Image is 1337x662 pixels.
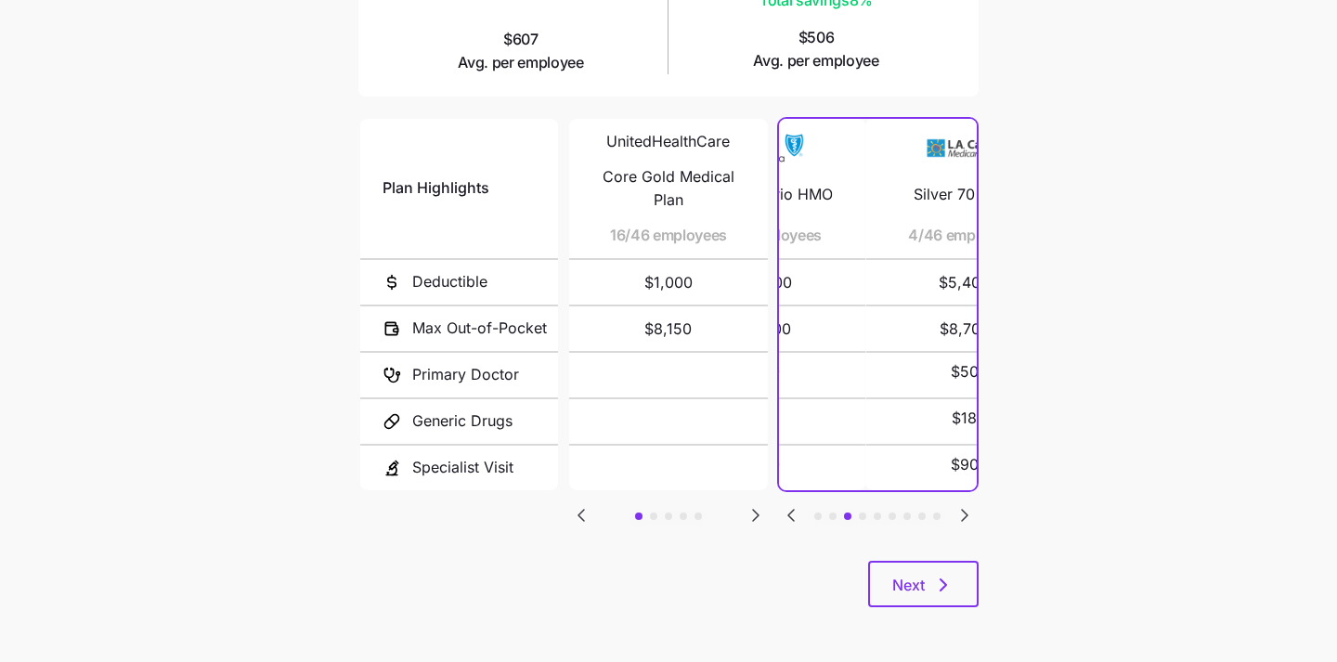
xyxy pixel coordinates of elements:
[928,130,1002,165] img: Carrier
[412,409,513,433] span: Generic Drugs
[591,260,745,305] span: $1,000
[412,270,487,293] span: Deductible
[951,360,979,383] span: $50
[908,224,1020,247] span: 4/46 employees
[952,407,977,430] span: $18
[954,504,976,526] svg: Go to next slide
[753,49,879,72] span: Avg. per employee
[888,306,1041,351] span: $8,700
[779,503,803,527] button: Go to previous slide
[711,224,823,247] span: 8/46 employees
[610,224,727,247] span: 16/46 employees
[914,183,1015,206] span: Silver 70 HMO
[953,503,977,527] button: Go to next slide
[888,260,1041,305] span: $5,400
[591,306,745,351] span: $8,150
[729,130,803,165] img: Carrier
[569,503,593,527] button: Go to previous slide
[383,176,489,200] span: Plan Highlights
[458,51,584,74] span: Avg. per employee
[868,561,979,607] button: Next
[412,317,547,340] span: Max Out-of-Pocket
[754,407,779,430] span: $18
[700,183,833,206] span: Silver 70 Trio HMO
[780,504,802,526] svg: Go to previous slide
[752,360,780,383] span: $50
[412,456,513,479] span: Specialist Visit
[606,130,730,153] span: UnitedHealthCare
[412,363,519,386] span: Primary Doctor
[591,165,745,212] span: Core Gold Medical Plan
[745,504,767,526] svg: Go to next slide
[690,306,843,351] span: $8,700
[570,504,592,526] svg: Go to previous slide
[690,260,843,305] span: $5,400
[951,453,979,476] span: $90
[753,26,879,72] span: $506
[744,503,768,527] button: Go to next slide
[892,574,925,596] span: Next
[458,28,584,74] span: $607
[752,453,780,476] span: $90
